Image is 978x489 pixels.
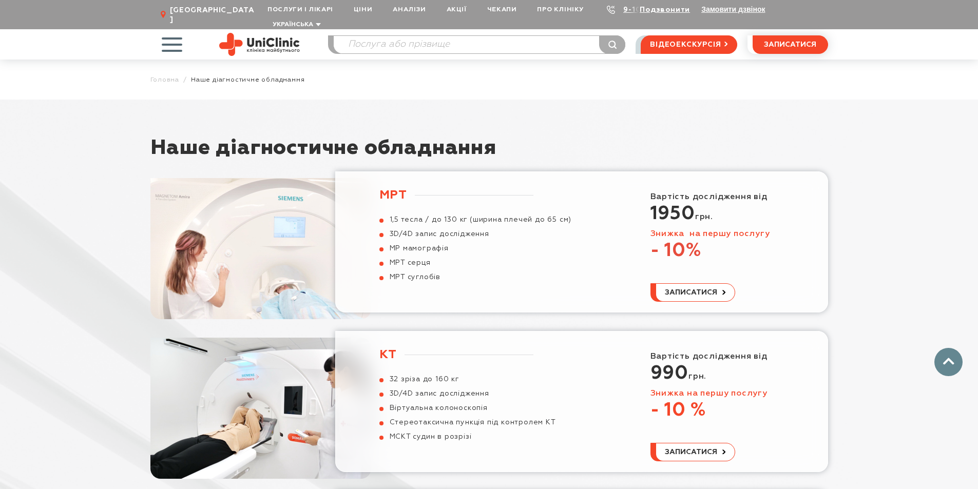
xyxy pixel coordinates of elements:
li: 32 зріза до 160 кг [379,375,556,384]
p: Вартість дослідження від [650,349,784,364]
input: Послуга або прізвище [334,36,625,53]
h3: МРТ [379,187,533,203]
li: 3D/4D запис дослідження [379,229,572,239]
p: грн. [650,207,784,224]
li: 3D/4D запис дослідження [379,389,556,398]
font: Знижка на першу послугу [650,230,770,238]
a: МРТ 1,5 тесла / до 130 кг (ширина плечей до 65 см) 3D/4D запис дослідження МР мамографія МРТ серц... [379,187,622,282]
button: Замовити дзвінок [701,5,765,13]
p: Вартість дослідження від [650,190,784,204]
li: МРТ серця [379,258,572,267]
button: Українська [270,21,321,29]
h1: Наше діагностичне обладнання [150,135,828,171]
a: 9-103 [623,6,646,13]
span: Наше діагностичне обладнання [191,76,304,84]
a: Головна [150,76,180,84]
li: 1,5 тесла / до 130 кг (ширина плечей до 65 см) [379,215,572,224]
button: записатися [753,35,828,54]
span: - 10% [650,242,701,260]
span: відеоекскурсія [650,36,721,53]
span: [GEOGRAPHIC_DATA] [170,6,257,24]
span: записатися [764,41,816,48]
span: записатися [665,289,717,296]
a: Подзвонити [640,6,690,13]
h3: КТ [379,347,533,362]
strong: 990 [650,364,688,383]
span: 1950 [650,205,695,223]
button: записатися [650,283,735,302]
img: Uniclinic [219,33,300,56]
li: МР мамографія [379,244,572,253]
p: грн. [650,366,784,384]
li: МСКТ судин в розрізі [379,432,556,460]
font: Знижка на першу послугу [650,389,768,398]
li: МРТ суглобів [379,272,572,282]
span: - 10 % [650,401,706,420]
button: записатися [650,443,735,461]
span: Українська [273,22,313,28]
li: Стереотаксична пункція під контролем КТ [379,418,556,427]
a: КТ 32 зріза до 160 кг 3D/4D запис дослідження Віртуальна колоноскопія Стереотаксична пункція під ... [379,347,622,460]
span: записатися [665,448,717,456]
a: відеоекскурсія [641,35,737,54]
li: Віртуальна колоноскопія [379,403,556,413]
